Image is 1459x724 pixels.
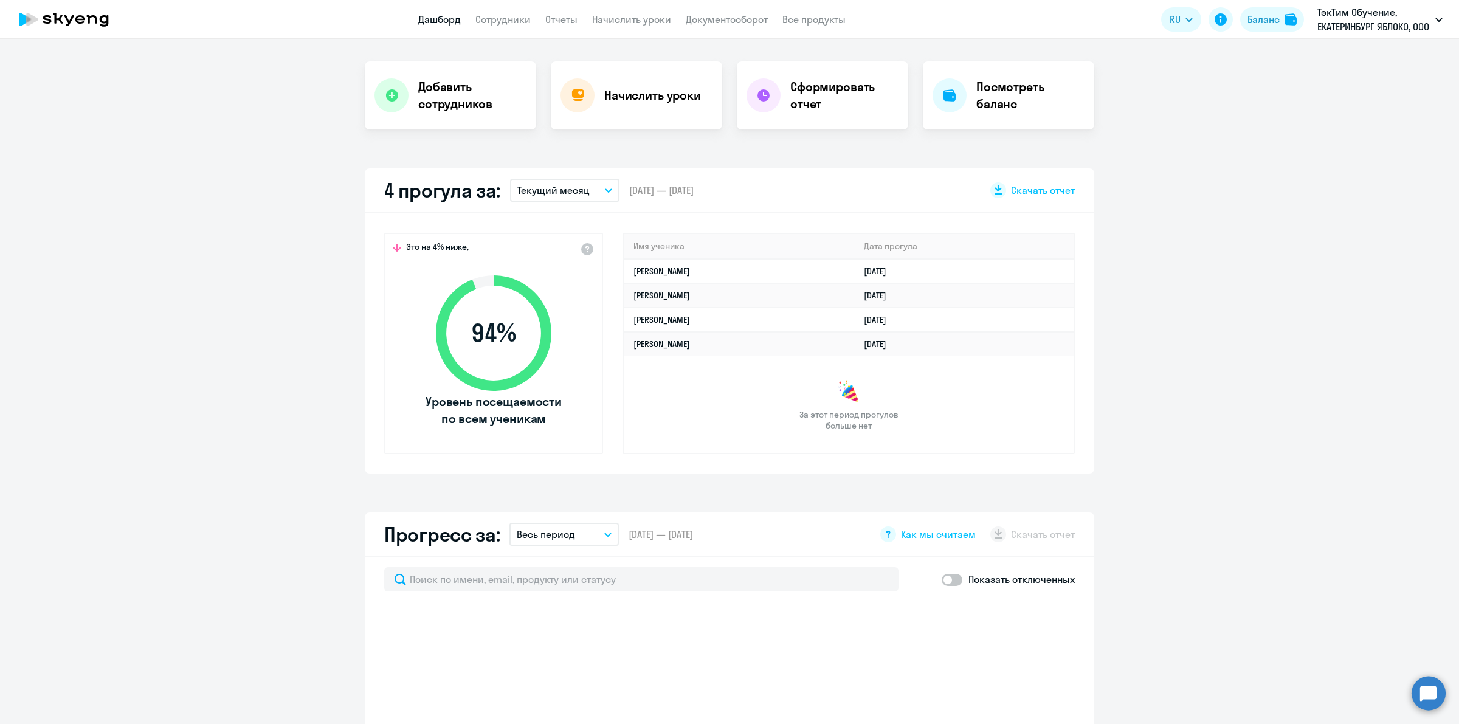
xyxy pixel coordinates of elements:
a: Начислить уроки [592,13,671,26]
p: Весь период [517,527,575,542]
a: Отчеты [545,13,578,26]
a: [PERSON_NAME] [633,266,690,277]
span: RU [1170,12,1181,27]
span: Это на 4% ниже, [406,241,469,256]
h4: Добавить сотрудников [418,78,526,112]
span: За этот период прогулов больше нет [798,409,900,431]
img: congrats [836,380,861,404]
a: [DATE] [864,339,896,350]
p: Показать отключенных [968,572,1075,587]
a: Дашборд [418,13,461,26]
a: [PERSON_NAME] [633,314,690,325]
h2: 4 прогула за: [384,178,500,202]
a: Все продукты [782,13,846,26]
p: ТэкТим Обучение, ЕКАТЕРИНБУРГ ЯБЛОКО, ООО [1317,5,1430,34]
a: [PERSON_NAME] [633,339,690,350]
h4: Начислить уроки [604,87,701,104]
span: Скачать отчет [1011,184,1075,197]
input: Поиск по имени, email, продукту или статусу [384,567,899,591]
h2: Прогресс за: [384,522,500,546]
a: Документооборот [686,13,768,26]
a: [PERSON_NAME] [633,290,690,301]
button: RU [1161,7,1201,32]
img: balance [1285,13,1297,26]
span: Уровень посещаемости по всем ученикам [424,393,564,427]
h4: Посмотреть баланс [976,78,1085,112]
span: [DATE] — [DATE] [629,528,693,541]
button: Текущий месяц [510,179,619,202]
span: 94 % [424,319,564,348]
button: Весь период [509,523,619,546]
p: Текущий месяц [517,183,590,198]
a: [DATE] [864,314,896,325]
span: Как мы считаем [901,528,976,541]
a: Сотрудники [475,13,531,26]
button: Балансbalance [1240,7,1304,32]
a: [DATE] [864,266,896,277]
div: Баланс [1247,12,1280,27]
a: [DATE] [864,290,896,301]
span: [DATE] — [DATE] [629,184,694,197]
h4: Сформировать отчет [790,78,899,112]
button: ТэкТим Обучение, ЕКАТЕРИНБУРГ ЯБЛОКО, ООО [1311,5,1449,34]
th: Имя ученика [624,234,854,259]
th: Дата прогула [854,234,1074,259]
